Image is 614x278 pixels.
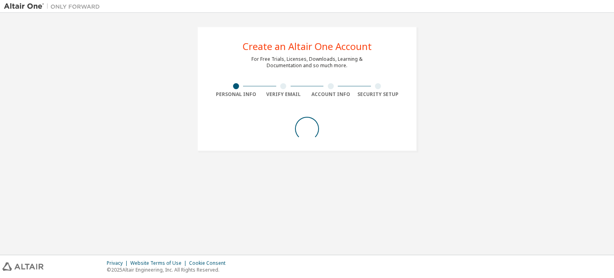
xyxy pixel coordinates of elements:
[189,260,230,266] div: Cookie Consent
[260,91,307,98] div: Verify Email
[4,2,104,10] img: Altair One
[130,260,189,266] div: Website Terms of Use
[107,260,130,266] div: Privacy
[212,91,260,98] div: Personal Info
[243,42,372,51] div: Create an Altair One Account
[251,56,363,69] div: For Free Trials, Licenses, Downloads, Learning & Documentation and so much more.
[107,266,230,273] p: © 2025 Altair Engineering, Inc. All Rights Reserved.
[307,91,355,98] div: Account Info
[355,91,402,98] div: Security Setup
[2,262,44,271] img: altair_logo.svg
